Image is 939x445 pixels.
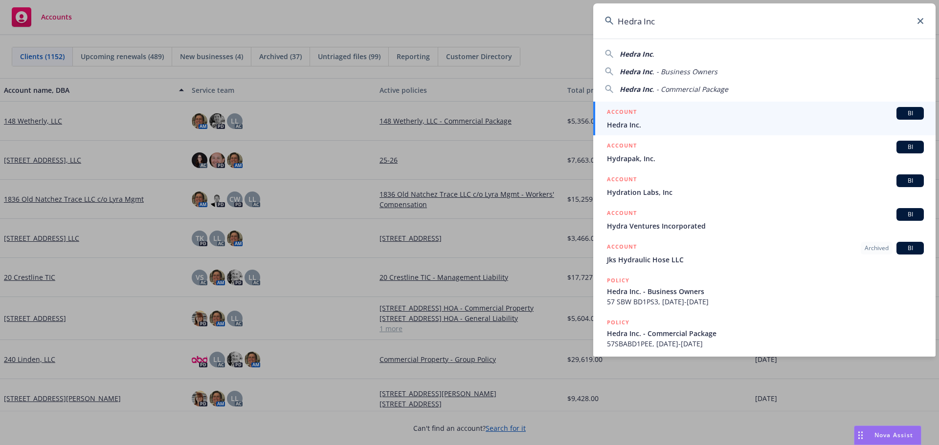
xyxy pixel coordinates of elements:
a: ACCOUNTArchivedBIJks Hydraulic Hose LLC [593,236,936,270]
span: Nova Assist [874,431,913,439]
span: Hedra Inc [620,49,652,59]
span: Hydration Labs, Inc [607,187,924,197]
a: ACCOUNTBIHydrapak, Inc. [593,135,936,169]
span: Hedra Inc [620,67,652,76]
span: Hydrapak, Inc. [607,153,924,164]
h5: ACCOUNT [607,208,637,220]
span: Hedra Inc. - Commercial Package [607,328,924,339]
a: POLICYHedra Inc. - Business Owners57 SBW BD1PS3, [DATE]-[DATE] [593,270,936,312]
h5: ACCOUNT [607,174,637,186]
span: BI [900,109,920,118]
a: ACCOUNTBIHedra Inc. [593,102,936,135]
span: Archived [865,244,889,253]
span: 57 SBW BD1PS3, [DATE]-[DATE] [607,297,924,307]
h5: ACCOUNT [607,107,637,119]
span: Hedra Inc. - Business Owners [607,286,924,297]
span: Hedra Inc [620,85,652,94]
span: BI [900,244,920,253]
span: . - Commercial Package [652,85,728,94]
span: BI [900,210,920,219]
span: . [652,49,654,59]
span: 57SBABD1PEE, [DATE]-[DATE] [607,339,924,349]
span: Jks Hydraulic Hose LLC [607,254,924,265]
a: ACCOUNTBIHydration Labs, Inc [593,169,936,203]
a: POLICYHedra Inc. - Commercial Package57SBABD1PEE, [DATE]-[DATE] [593,312,936,354]
div: Drag to move [854,426,867,445]
h5: POLICY [607,275,629,285]
span: Hydra Ventures Incorporated [607,221,924,231]
h5: ACCOUNT [607,141,637,152]
input: Search... [593,3,936,39]
span: Hedra Inc. [607,120,924,130]
button: Nova Assist [854,425,921,445]
a: ACCOUNTBIHydra Ventures Incorporated [593,203,936,236]
span: . - Business Owners [652,67,717,76]
h5: POLICY [607,318,629,327]
span: BI [900,143,920,151]
span: BI [900,176,920,185]
h5: ACCOUNT [607,242,637,254]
